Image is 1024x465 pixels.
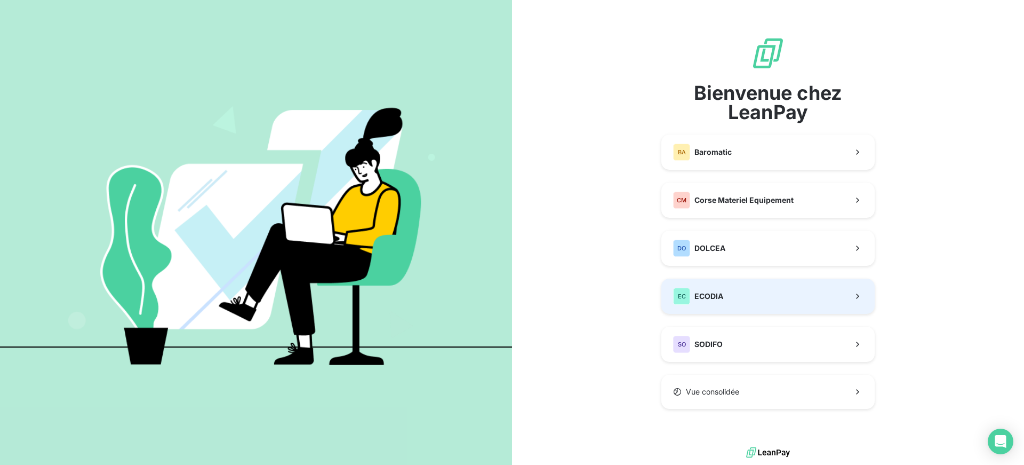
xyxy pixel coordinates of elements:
[673,336,690,353] div: SO
[673,192,690,209] div: CM
[661,183,875,218] button: CMCorse Materiel Equipement
[673,240,690,257] div: DO
[694,243,725,254] span: DOLCEA
[988,429,1013,454] div: Open Intercom Messenger
[661,231,875,266] button: DODOLCEA
[694,339,723,350] span: SODIFO
[661,375,875,409] button: Vue consolidée
[661,83,875,122] span: Bienvenue chez LeanPay
[673,144,690,161] div: BA
[661,279,875,314] button: ECECODIA
[673,288,690,305] div: EC
[694,195,794,206] span: Corse Materiel Equipement
[661,327,875,362] button: SOSODIFO
[661,135,875,170] button: BABaromatic
[746,445,790,461] img: logo
[694,147,732,157] span: Baromatic
[751,36,785,70] img: logo sigle
[694,291,723,302] span: ECODIA
[686,387,739,397] span: Vue consolidée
